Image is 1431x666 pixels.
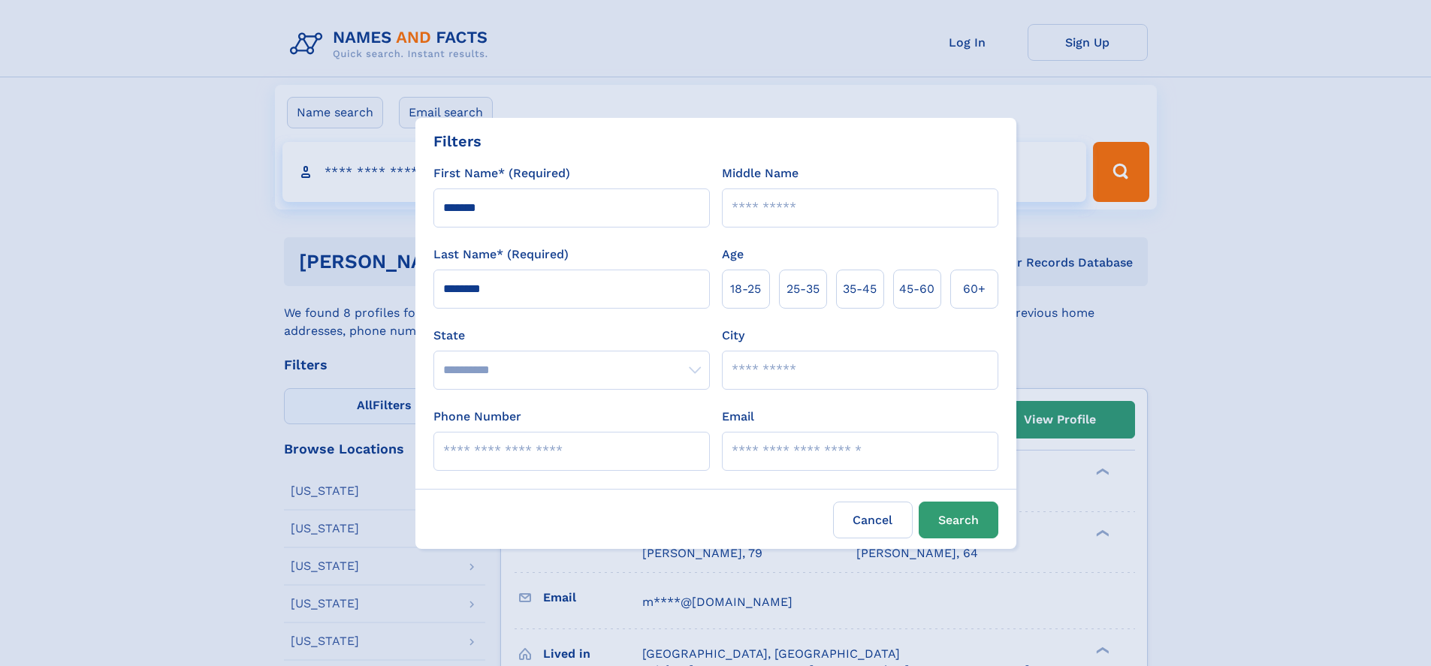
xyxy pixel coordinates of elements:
[722,408,754,426] label: Email
[433,164,570,182] label: First Name* (Required)
[730,280,761,298] span: 18‑25
[722,327,744,345] label: City
[433,408,521,426] label: Phone Number
[433,327,710,345] label: State
[833,502,913,538] label: Cancel
[433,246,569,264] label: Last Name* (Required)
[722,246,744,264] label: Age
[433,130,482,152] div: Filters
[919,502,998,538] button: Search
[786,280,820,298] span: 25‑35
[843,280,877,298] span: 35‑45
[899,280,934,298] span: 45‑60
[963,280,986,298] span: 60+
[722,164,799,182] label: Middle Name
